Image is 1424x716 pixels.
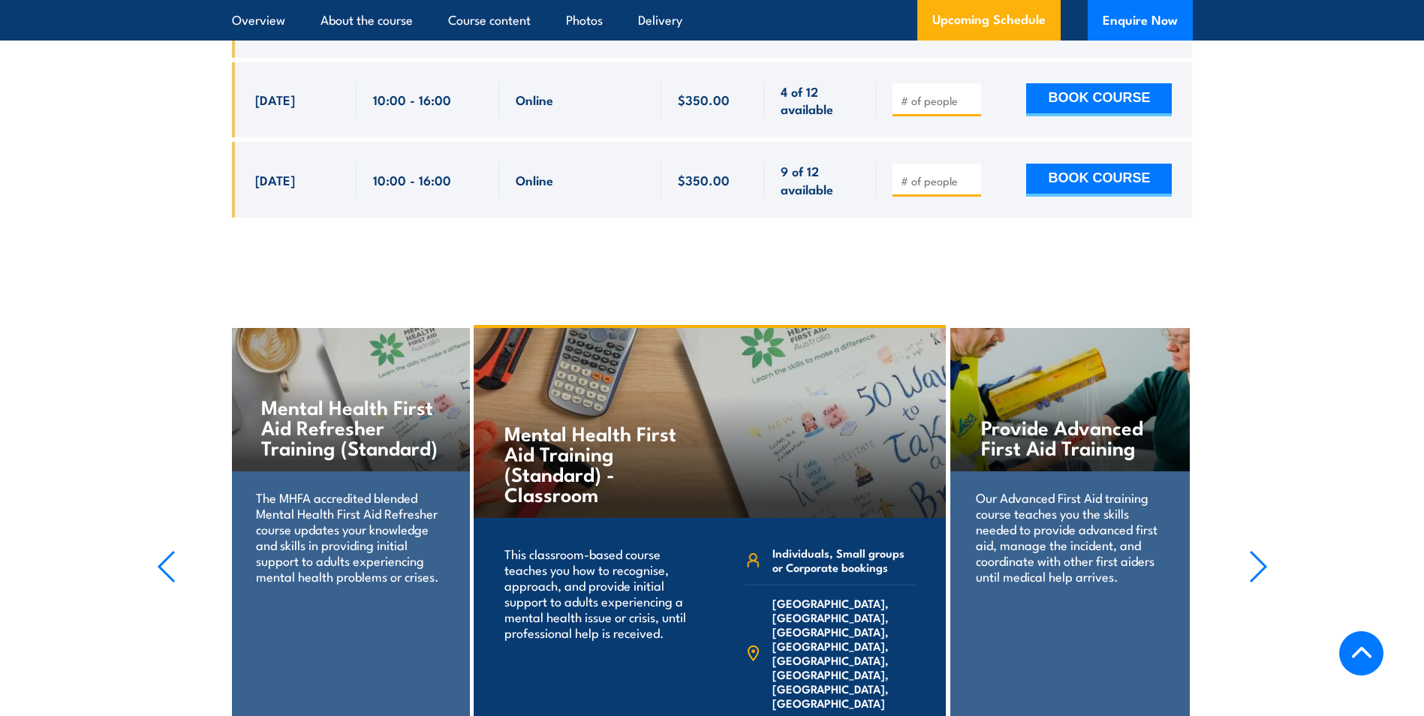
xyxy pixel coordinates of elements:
[901,173,976,188] input: # of people
[678,91,730,108] span: $350.00
[504,423,681,504] h4: Mental Health First Aid Training (Standard) - Classroom
[504,546,690,640] p: This classroom-based course teaches you how to recognise, approach, and provide initial support t...
[1026,164,1172,197] button: BOOK COURSE
[516,91,553,108] span: Online
[1026,83,1172,116] button: BOOK COURSE
[261,396,439,457] h4: Mental Health First Aid Refresher Training (Standard)
[373,171,451,188] span: 10:00 - 16:00
[781,162,860,197] span: 9 of 12 available
[981,417,1159,457] h4: Provide Advanced First Aid Training
[255,171,295,188] span: [DATE]
[772,596,915,710] span: [GEOGRAPHIC_DATA], [GEOGRAPHIC_DATA], [GEOGRAPHIC_DATA], [GEOGRAPHIC_DATA], [GEOGRAPHIC_DATA], [G...
[256,489,444,584] p: The MHFA accredited blended Mental Health First Aid Refresher course updates your knowledge and s...
[255,91,295,108] span: [DATE]
[678,171,730,188] span: $350.00
[516,171,553,188] span: Online
[976,489,1164,584] p: Our Advanced First Aid training course teaches you the skills needed to provide advanced first ai...
[901,93,976,108] input: # of people
[373,91,451,108] span: 10:00 - 16:00
[772,546,915,574] span: Individuals, Small groups or Corporate bookings
[781,83,860,118] span: 4 of 12 available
